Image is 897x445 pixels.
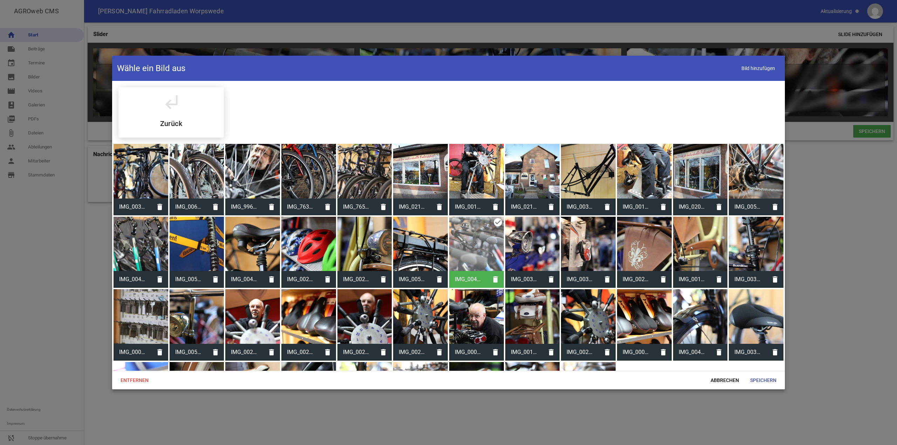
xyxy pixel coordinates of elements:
span: IMG_0020.JPG [393,343,431,361]
i: delete [599,271,616,288]
span: IMG_0019.JPG [617,198,655,216]
i: delete [599,199,616,215]
i: delete [767,344,783,361]
span: IMG_0012.JPG [673,270,711,288]
span: IMG_0036.JPG [561,198,599,216]
span: IMG_0035.JPG [729,343,767,361]
span: Abbrechen [705,374,745,387]
span: IMG_0004.JPG [449,343,487,361]
i: delete [655,199,672,215]
i: delete [543,199,560,215]
span: IMG_0057.JPG [170,270,207,288]
i: delete [431,271,448,288]
h5: Zurück [160,120,182,127]
span: IMG_0052.JPG [393,270,431,288]
span: IMG_0023.JPG [225,343,263,361]
i: delete [711,344,727,361]
i: delete [263,199,280,215]
i: delete [431,344,448,361]
span: IMG_0046.JPG [449,270,487,288]
i: delete [655,271,672,288]
i: delete [375,344,392,361]
span: IMG_0058.JPG [170,343,207,361]
span: IMG_0024.JPG [337,343,375,361]
span: Bild hinzufügen [737,61,780,75]
h4: Wähle ein Bild aus [117,63,185,74]
span: IMG_7650.JPG [337,198,375,216]
span: Speichern [745,374,782,387]
span: IMG_0044.JPG [114,270,151,288]
span: IMG_0033.JPG [114,198,151,216]
i: delete [207,271,224,288]
i: delete [767,271,783,288]
i: delete [375,199,392,215]
span: IMG_0037.JPG [729,270,767,288]
span: IMG_0201.JPG [673,198,711,216]
span: Entfernen [115,374,154,387]
span: IMG_9969.JPG [225,198,263,216]
span: IMG_0029.JPG [281,270,319,288]
i: delete [543,271,560,288]
i: delete [263,344,280,361]
span: IMG_0016.JPG [449,198,487,216]
span: IMG_0211.JPG [505,198,543,216]
i: subdirectory_arrow_left [161,92,181,112]
span: IMG_0008.JPG [617,343,655,361]
i: delete [151,271,168,288]
i: delete [599,344,616,361]
span: IMG_0031.JPG [505,270,543,288]
i: delete [767,199,783,215]
i: delete [711,199,727,215]
i: delete [151,344,168,361]
i: delete [655,344,672,361]
i: delete [487,199,504,215]
span: IMG_0006.JPG [114,343,151,361]
i: delete [207,199,224,215]
span: IMG_0053.JPG [729,198,767,216]
span: IMG_7635.JPG [281,198,319,216]
i: delete [319,271,336,288]
i: delete [151,199,168,215]
span: IMG_0013.JPG [505,343,543,361]
div: Gegeben [118,87,224,138]
span: IMG_0027.JPG [337,270,375,288]
i: delete [431,199,448,215]
span: IMG_0041.JPG [225,270,263,288]
span: IMG_0028.JPG [617,270,655,288]
span: IMG_0022.JPG [561,343,599,361]
span: IMG_0025.JPG [281,343,319,361]
i: delete [263,271,280,288]
i: delete [543,344,560,361]
span: IMG_0212.JPG [393,198,431,216]
i: delete [319,344,336,361]
span: IMG_0030.JPG [561,270,599,288]
i: delete [375,271,392,288]
span: IMG_0061.JPG [170,198,207,216]
span: IMG_0048.JPG [673,343,711,361]
i: delete [319,199,336,215]
i: delete [487,344,504,361]
i: delete [207,344,224,361]
i: delete [487,271,504,288]
i: delete [711,271,727,288]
